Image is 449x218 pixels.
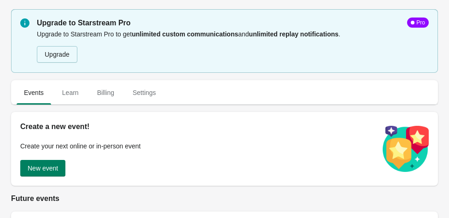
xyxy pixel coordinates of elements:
[11,193,438,204] h2: Future events
[28,165,58,172] span: New event
[20,160,65,177] button: New event
[20,141,373,151] p: Create your next online or in-person event
[37,18,131,29] span: Upgrade to Starstream Pro
[249,30,338,38] b: unlimited replay notifications
[90,84,122,101] span: Billing
[414,19,425,26] div: Pro
[20,121,373,132] h2: Create a new event!
[125,84,163,101] span: Settings
[132,30,238,38] b: unlimited custom communications
[55,84,86,101] span: Learn
[37,46,77,63] button: Upgrade
[37,29,429,64] div: Upgrade to Starstream Pro to get and .
[17,84,51,101] span: Events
